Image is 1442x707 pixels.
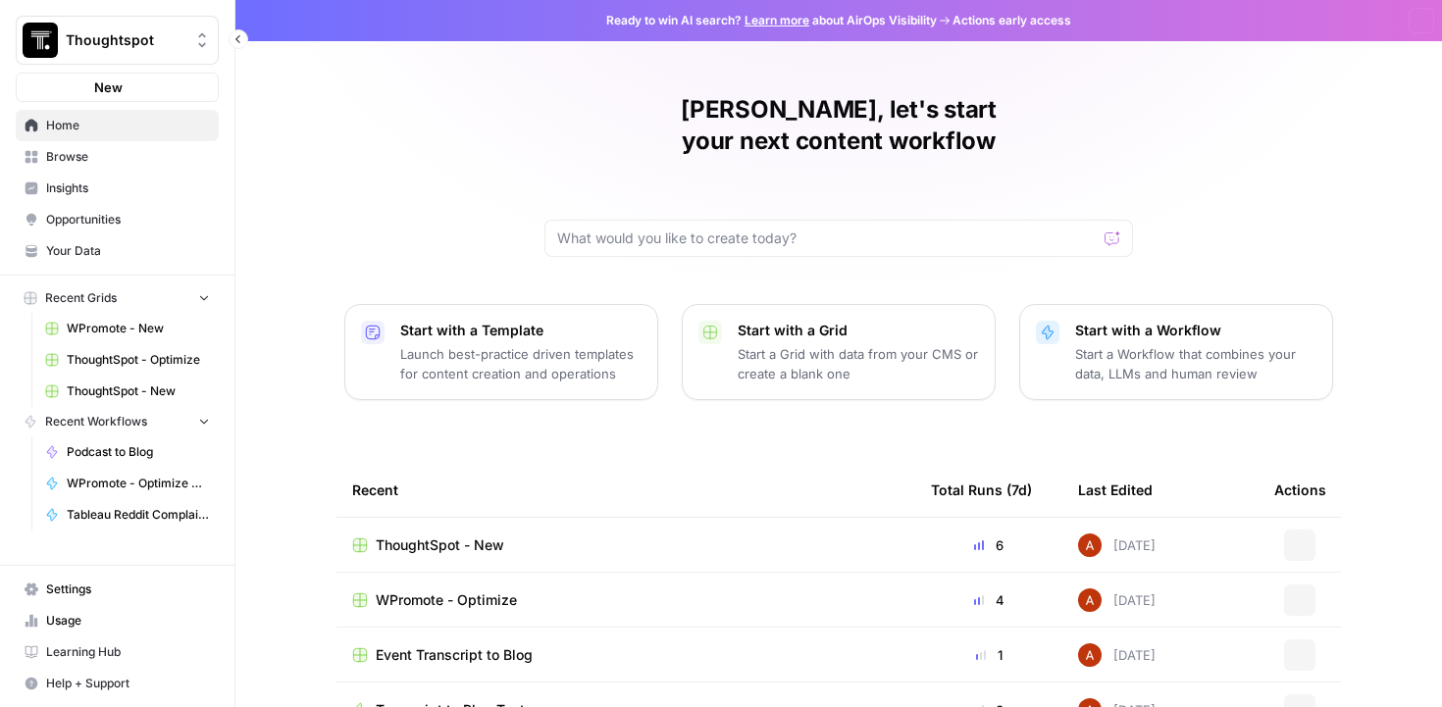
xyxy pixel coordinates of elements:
a: WPromote - Optimize [352,590,900,610]
span: WPromote - New [67,320,210,337]
span: Ready to win AI search? about AirOps Visibility [606,12,937,29]
div: [DATE] [1078,643,1156,667]
a: ThoughtSpot - New [352,535,900,555]
a: Settings [16,574,219,605]
span: Opportunities [46,211,210,228]
a: ThoughtSpot - New [36,376,219,407]
div: Actions [1274,463,1326,517]
a: Home [16,110,219,141]
a: Opportunities [16,204,219,235]
span: WPromote - Optimize [376,590,517,610]
a: Insights [16,173,219,204]
span: ThoughtSpot - New [376,535,504,555]
img: vrq4y4cr1c7o18g7bic8abpwgxlg [1078,533,1102,557]
button: New [16,73,219,102]
p: Launch best-practice driven templates for content creation and operations [400,344,642,383]
span: Usage [46,612,210,630]
button: Start with a WorkflowStart a Workflow that combines your data, LLMs and human review [1019,304,1333,400]
a: Your Data [16,235,219,267]
span: Actions early access [953,12,1071,29]
h1: [PERSON_NAME], let's start your next content workflow [544,94,1133,157]
a: Podcast to Blog [36,436,219,468]
a: ThoughtSpot - Optimize [36,344,219,376]
button: Start with a GridStart a Grid with data from your CMS or create a blank one [682,304,996,400]
span: Help + Support [46,675,210,692]
p: Start a Workflow that combines your data, LLMs and human review [1075,344,1316,383]
span: Recent Workflows [45,413,147,430]
a: Learn more [745,13,809,27]
div: 6 [931,535,1047,555]
span: Learning Hub [46,643,210,661]
img: Thoughtspot Logo [23,23,58,58]
span: ThoughtSpot - Optimize [67,351,210,369]
button: Recent Grids [16,283,219,313]
img: vrq4y4cr1c7o18g7bic8abpwgxlg [1078,643,1102,667]
span: Tableau Reddit Complaint Collector [67,506,210,524]
div: 1 [931,645,1047,665]
p: Start with a Grid [738,321,979,340]
a: WPromote - New [36,313,219,344]
div: 4 [931,590,1047,610]
span: Home [46,117,210,134]
p: Start with a Workflow [1075,321,1316,340]
button: Help + Support [16,668,219,699]
span: Podcast to Blog [67,443,210,461]
a: Tableau Reddit Complaint Collector [36,499,219,530]
button: Workspace: Thoughtspot [16,16,219,65]
a: Browse [16,141,219,173]
button: Recent Workflows [16,407,219,436]
span: New [94,77,123,97]
span: Your Data [46,242,210,260]
a: Event Transcript to Blog [352,645,900,665]
div: Recent [352,463,900,517]
img: vrq4y4cr1c7o18g7bic8abpwgxlg [1078,588,1102,612]
div: Total Runs (7d) [931,463,1032,517]
p: Start a Grid with data from your CMS or create a blank one [738,344,979,383]
div: [DATE] [1078,533,1156,557]
span: Event Transcript to Blog [376,645,533,665]
div: [DATE] [1078,588,1156,612]
button: Start with a TemplateLaunch best-practice driven templates for content creation and operations [344,304,658,400]
a: Usage [16,605,219,636]
span: ThoughtSpot - New [67,382,210,400]
span: Insights [46,179,210,197]
span: Recent Grids [45,289,117,307]
input: What would you like to create today? [557,228,1097,248]
a: WPromote - Optimize Article [36,468,219,499]
span: WPromote - Optimize Article [67,475,210,492]
p: Start with a Template [400,321,642,340]
span: Thoughtspot [66,30,184,50]
span: Settings [46,581,210,598]
span: Browse [46,148,210,166]
div: Last Edited [1078,463,1153,517]
a: Learning Hub [16,636,219,668]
